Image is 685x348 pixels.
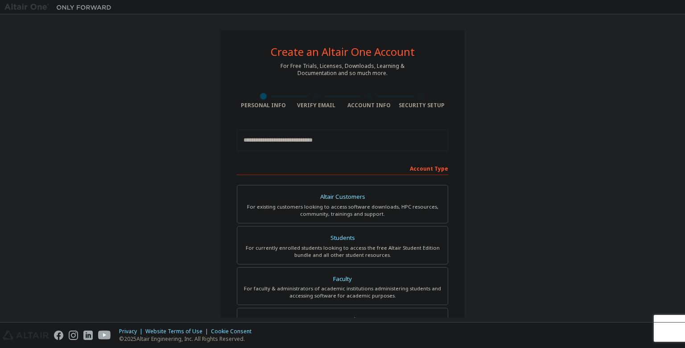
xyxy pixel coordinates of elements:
[69,331,78,340] img: instagram.svg
[119,328,145,335] div: Privacy
[290,102,343,109] div: Verify Email
[3,331,49,340] img: altair_logo.svg
[119,335,257,343] p: © 2025 Altair Engineering, Inc. All Rights Reserved.
[98,331,111,340] img: youtube.svg
[211,328,257,335] div: Cookie Consent
[243,191,442,203] div: Altair Customers
[83,331,93,340] img: linkedin.svg
[281,63,404,77] div: For Free Trials, Licenses, Downloads, Learning & Documentation and so much more.
[237,102,290,109] div: Personal Info
[342,102,396,109] div: Account Info
[243,285,442,299] div: For faculty & administrators of academic institutions administering students and accessing softwa...
[243,244,442,259] div: For currently enrolled students looking to access the free Altair Student Edition bundle and all ...
[243,314,442,326] div: Everyone else
[243,273,442,285] div: Faculty
[243,232,442,244] div: Students
[237,161,448,175] div: Account Type
[396,102,449,109] div: Security Setup
[54,331,63,340] img: facebook.svg
[271,46,415,57] div: Create an Altair One Account
[145,328,211,335] div: Website Terms of Use
[243,203,442,218] div: For existing customers looking to access software downloads, HPC resources, community, trainings ...
[4,3,116,12] img: Altair One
